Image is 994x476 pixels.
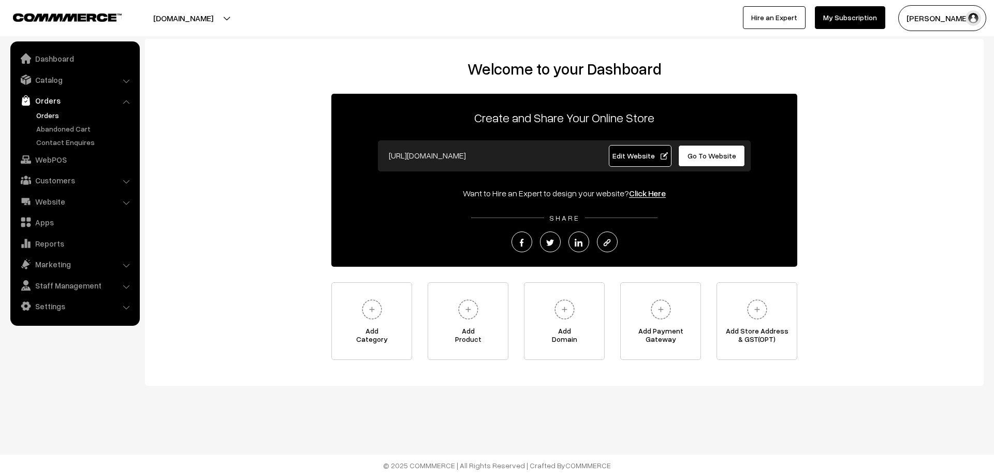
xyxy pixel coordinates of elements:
[717,327,797,348] span: Add Store Address & GST(OPT)
[565,461,611,470] a: COMMMERCE
[13,192,136,211] a: Website
[688,151,736,160] span: Go To Website
[117,5,250,31] button: [DOMAIN_NAME]
[620,282,701,360] a: Add PaymentGateway
[612,151,668,160] span: Edit Website
[524,327,604,348] span: Add Domain
[743,295,771,324] img: plus.svg
[331,108,797,127] p: Create and Share Your Online Store
[13,49,136,68] a: Dashboard
[13,255,136,273] a: Marketing
[34,137,136,148] a: Contact Enquires
[743,6,806,29] a: Hire an Expert
[34,110,136,121] a: Orders
[966,10,981,26] img: user
[550,295,579,324] img: plus.svg
[454,295,483,324] img: plus.svg
[717,282,797,360] a: Add Store Address& GST(OPT)
[544,213,585,222] span: SHARE
[428,282,508,360] a: AddProduct
[621,327,700,348] span: Add Payment Gateway
[331,282,412,360] a: AddCategory
[358,295,386,324] img: plus.svg
[13,13,122,21] img: COMMMERCE
[332,327,412,348] span: Add Category
[13,234,136,253] a: Reports
[34,123,136,134] a: Abandoned Cart
[331,187,797,199] div: Want to Hire an Expert to design your website?
[898,5,986,31] button: [PERSON_NAME] D
[13,213,136,232] a: Apps
[678,145,745,167] a: Go To Website
[647,295,675,324] img: plus.svg
[13,70,136,89] a: Catalog
[155,60,973,78] h2: Welcome to your Dashboard
[13,150,136,169] a: WebPOS
[815,6,885,29] a: My Subscription
[13,171,136,190] a: Customers
[609,145,672,167] a: Edit Website
[13,91,136,110] a: Orders
[629,188,666,198] a: Click Here
[13,276,136,295] a: Staff Management
[524,282,605,360] a: AddDomain
[13,10,104,23] a: COMMMERCE
[13,297,136,315] a: Settings
[428,327,508,348] span: Add Product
